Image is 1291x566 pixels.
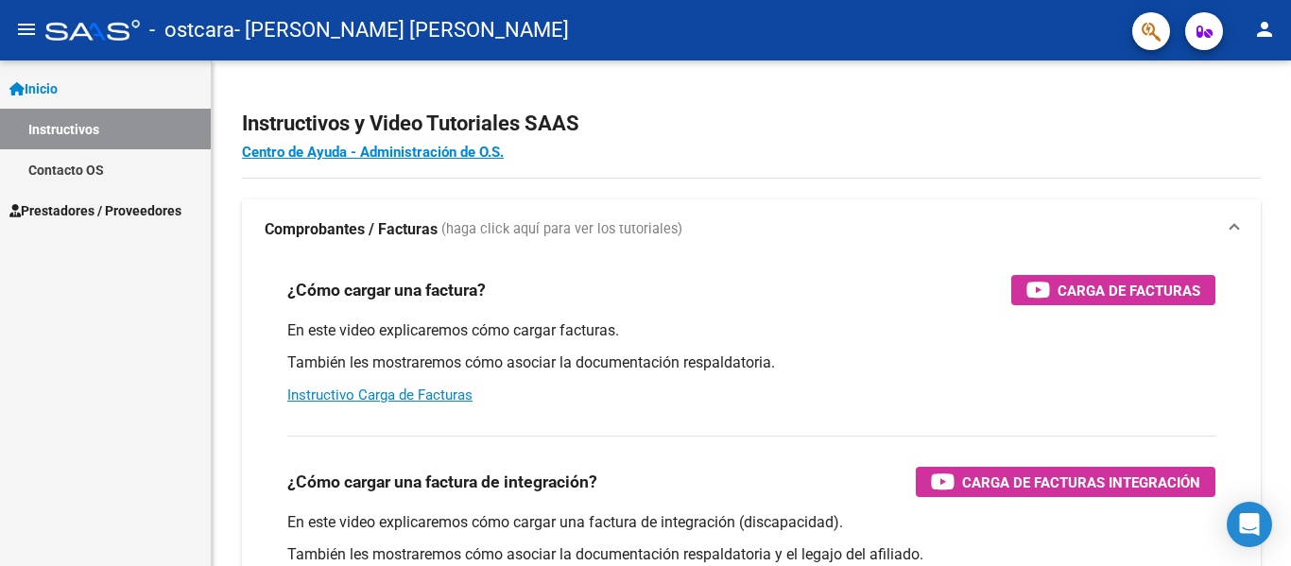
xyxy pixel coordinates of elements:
[242,144,504,161] a: Centro de Ayuda - Administración de O.S.
[1227,502,1272,547] div: Open Intercom Messenger
[9,200,181,221] span: Prestadores / Proveedores
[287,277,486,303] h3: ¿Cómo cargar una factura?
[1011,275,1215,305] button: Carga de Facturas
[1253,18,1276,41] mat-icon: person
[287,320,1215,341] p: En este video explicaremos cómo cargar facturas.
[265,219,438,240] strong: Comprobantes / Facturas
[242,199,1261,260] mat-expansion-panel-header: Comprobantes / Facturas (haga click aquí para ver los tutoriales)
[149,9,234,51] span: - ostcara
[234,9,569,51] span: - [PERSON_NAME] [PERSON_NAME]
[287,386,473,403] a: Instructivo Carga de Facturas
[441,219,682,240] span: (haga click aquí para ver los tutoriales)
[15,18,38,41] mat-icon: menu
[242,106,1261,142] h2: Instructivos y Video Tutoriales SAAS
[916,467,1215,497] button: Carga de Facturas Integración
[962,471,1200,494] span: Carga de Facturas Integración
[287,469,597,495] h3: ¿Cómo cargar una factura de integración?
[287,544,1215,565] p: También les mostraremos cómo asociar la documentación respaldatoria y el legajo del afiliado.
[287,512,1215,533] p: En este video explicaremos cómo cargar una factura de integración (discapacidad).
[1058,279,1200,302] span: Carga de Facturas
[9,78,58,99] span: Inicio
[287,352,1215,373] p: También les mostraremos cómo asociar la documentación respaldatoria.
